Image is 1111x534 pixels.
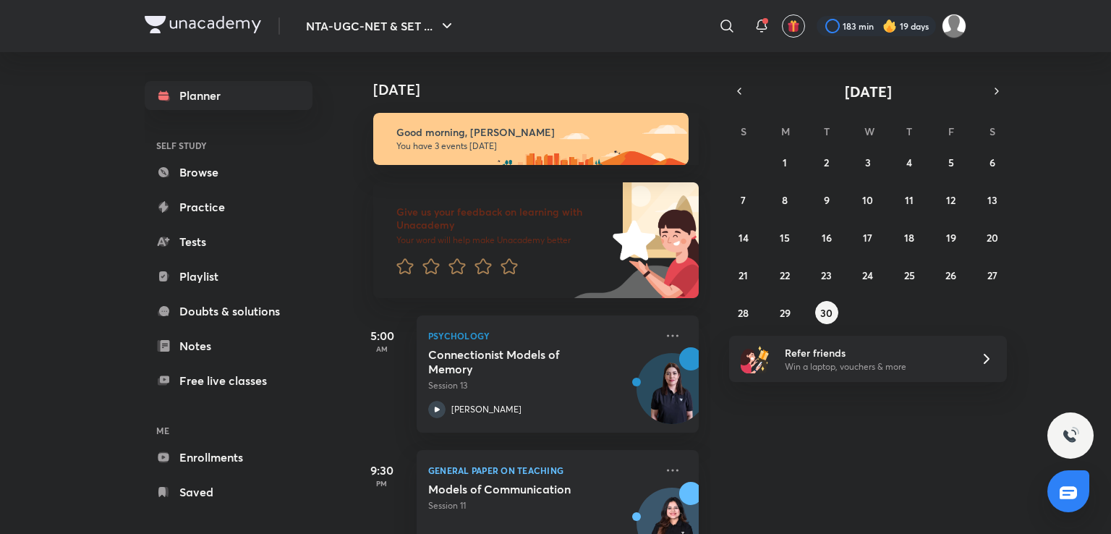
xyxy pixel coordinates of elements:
[987,231,998,245] abbr: September 20, 2025
[815,263,838,287] button: September 23, 2025
[815,226,838,249] button: September 16, 2025
[773,188,796,211] button: September 8, 2025
[396,126,676,139] h6: Good morning, [PERSON_NAME]
[940,226,963,249] button: September 19, 2025
[948,156,954,169] abbr: September 5, 2025
[773,151,796,174] button: September 1, 2025
[428,499,655,512] p: Session 11
[773,301,796,324] button: September 29, 2025
[815,188,838,211] button: September 9, 2025
[428,462,655,479] p: General Paper on Teaching
[741,344,770,373] img: referral
[905,193,914,207] abbr: September 11, 2025
[773,263,796,287] button: September 22, 2025
[781,124,790,138] abbr: Monday
[981,151,1004,174] button: September 6, 2025
[145,366,312,395] a: Free live classes
[898,263,921,287] button: September 25, 2025
[906,156,912,169] abbr: September 4, 2025
[145,331,312,360] a: Notes
[785,360,963,373] p: Win a laptop, vouchers & more
[981,188,1004,211] button: September 13, 2025
[396,205,608,232] h6: Give us your feedback on learning with Unacademy
[904,268,915,282] abbr: September 25, 2025
[863,231,872,245] abbr: September 17, 2025
[145,158,312,187] a: Browse
[732,188,755,211] button: September 7, 2025
[428,327,655,344] p: Psychology
[981,226,1004,249] button: September 20, 2025
[946,193,955,207] abbr: September 12, 2025
[987,268,997,282] abbr: September 27, 2025
[741,124,746,138] abbr: Sunday
[783,156,787,169] abbr: September 1, 2025
[882,19,897,33] img: streak
[145,16,261,37] a: Company Logo
[353,479,411,488] p: PM
[904,231,914,245] abbr: September 18, 2025
[738,306,749,320] abbr: September 28, 2025
[732,263,755,287] button: September 21, 2025
[948,124,954,138] abbr: Friday
[451,403,522,416] p: [PERSON_NAME]
[989,124,995,138] abbr: Saturday
[815,301,838,324] button: September 30, 2025
[987,193,997,207] abbr: September 13, 2025
[898,188,921,211] button: September 11, 2025
[780,268,790,282] abbr: September 22, 2025
[822,231,832,245] abbr: September 16, 2025
[396,234,608,246] p: Your word will help make Unacademy better
[145,227,312,256] a: Tests
[824,156,829,169] abbr: September 2, 2025
[428,379,655,392] p: Session 13
[862,268,873,282] abbr: September 24, 2025
[1062,427,1079,444] img: ttu
[946,231,956,245] abbr: September 19, 2025
[945,268,956,282] abbr: September 26, 2025
[940,188,963,211] button: September 12, 2025
[373,81,713,98] h4: [DATE]
[396,140,676,152] p: You have 3 events [DATE]
[145,192,312,221] a: Practice
[145,478,312,507] a: Saved
[785,345,963,360] h6: Refer friends
[428,482,608,496] h5: Models of Communication
[145,16,261,33] img: Company Logo
[738,268,748,282] abbr: September 21, 2025
[856,188,880,211] button: September 10, 2025
[898,226,921,249] button: September 18, 2025
[145,81,312,110] a: Planner
[820,306,833,320] abbr: September 30, 2025
[297,12,464,41] button: NTA-UGC-NET & SET ...
[145,133,312,158] h6: SELF STUDY
[942,14,966,38] img: Atia khan
[898,151,921,174] button: September 4, 2025
[353,462,411,479] h5: 9:30
[145,297,312,326] a: Doubts & solutions
[906,124,912,138] abbr: Thursday
[732,301,755,324] button: September 28, 2025
[940,151,963,174] button: September 5, 2025
[145,262,312,291] a: Playlist
[782,14,805,38] button: avatar
[738,231,749,245] abbr: September 14, 2025
[637,361,707,431] img: Avatar
[856,151,880,174] button: September 3, 2025
[940,263,963,287] button: September 26, 2025
[981,263,1004,287] button: September 27, 2025
[824,124,830,138] abbr: Tuesday
[865,156,871,169] abbr: September 3, 2025
[373,113,689,165] img: morning
[824,193,830,207] abbr: September 9, 2025
[353,327,411,344] h5: 5:00
[787,20,800,33] img: avatar
[732,226,755,249] button: September 14, 2025
[780,306,791,320] abbr: September 29, 2025
[780,231,790,245] abbr: September 15, 2025
[989,156,995,169] abbr: September 6, 2025
[145,418,312,443] h6: ME
[856,263,880,287] button: September 24, 2025
[145,443,312,472] a: Enrollments
[856,226,880,249] button: September 17, 2025
[773,226,796,249] button: September 15, 2025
